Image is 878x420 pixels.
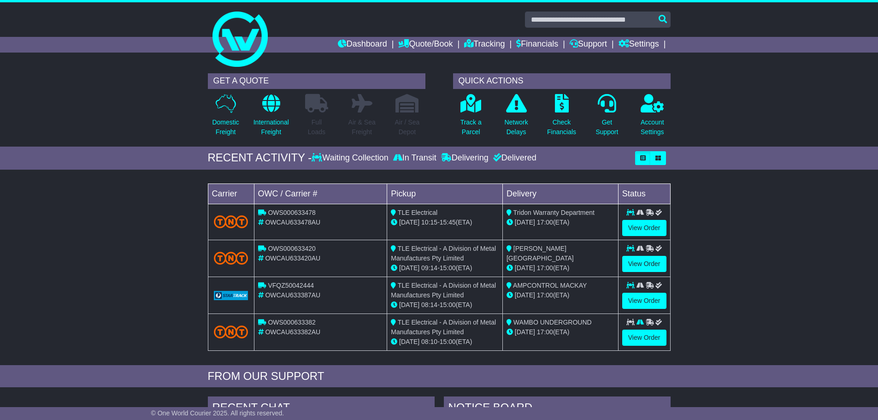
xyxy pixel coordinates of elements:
[214,252,248,264] img: TNT_Domestic.png
[208,370,671,383] div: FROM OUR SUPPORT
[537,264,553,272] span: 17:00
[421,301,437,308] span: 08:14
[398,209,437,216] span: TLE Electrical
[640,94,665,142] a: AccountSettings
[268,319,316,326] span: OWS000633382
[214,291,248,300] img: GetCarrierServiceLogo
[516,37,558,53] a: Financials
[212,118,239,137] p: Domestic Freight
[460,94,482,142] a: Track aParcel
[253,94,289,142] a: InternationalFreight
[212,94,239,142] a: DomesticFreight
[421,264,437,272] span: 09:14
[254,183,387,204] td: OWC / Carrier #
[391,263,499,273] div: - (ETA)
[491,153,536,163] div: Delivered
[399,219,419,226] span: [DATE]
[265,254,320,262] span: OWCAU633420AU
[537,328,553,336] span: 17:00
[398,37,453,53] a: Quote/Book
[507,245,574,262] span: [PERSON_NAME] [GEOGRAPHIC_DATA]
[641,118,664,137] p: Account Settings
[453,73,671,89] div: QUICK ACTIONS
[513,282,587,289] span: AMPCONTROL MACKAY
[265,291,320,299] span: OWCAU633387AU
[268,282,314,289] span: VFQZ50042444
[595,118,618,137] p: Get Support
[391,153,439,163] div: In Transit
[391,245,496,262] span: TLE Electrical - A Division of Metal Manufactures Pty Limited
[502,183,618,204] td: Delivery
[622,256,666,272] a: View Order
[507,327,614,337] div: (ETA)
[399,301,419,308] span: [DATE]
[460,118,482,137] p: Track a Parcel
[440,219,456,226] span: 15:45
[504,94,528,142] a: NetworkDelays
[391,300,499,310] div: - (ETA)
[570,37,607,53] a: Support
[595,94,619,142] a: GetSupport
[391,282,496,299] span: TLE Electrical - A Division of Metal Manufactures Pty Limited
[507,218,614,227] div: (ETA)
[208,183,254,204] td: Carrier
[338,37,387,53] a: Dashboard
[464,37,505,53] a: Tracking
[395,118,420,137] p: Air / Sea Depot
[208,151,312,165] div: RECENT ACTIVITY -
[439,153,491,163] div: Delivering
[504,118,528,137] p: Network Delays
[208,73,425,89] div: GET A QUOTE
[399,338,419,345] span: [DATE]
[507,263,614,273] div: (ETA)
[537,219,553,226] span: 17:00
[265,219,320,226] span: OWCAU633478AU
[253,118,289,137] p: International Freight
[399,264,419,272] span: [DATE]
[547,94,577,142] a: CheckFinancials
[507,290,614,300] div: (ETA)
[515,291,535,299] span: [DATE]
[305,118,328,137] p: Full Loads
[151,409,284,417] span: © One World Courier 2025. All rights reserved.
[618,183,670,204] td: Status
[537,291,553,299] span: 17:00
[513,209,595,216] span: Tridon Warranty Department
[440,264,456,272] span: 15:00
[312,153,390,163] div: Waiting Collection
[421,338,437,345] span: 08:10
[619,37,659,53] a: Settings
[440,301,456,308] span: 15:00
[214,325,248,338] img: TNT_Domestic.png
[622,220,666,236] a: View Order
[391,319,496,336] span: TLE Electrical - A Division of Metal Manufactures Pty Limited
[515,219,535,226] span: [DATE]
[513,319,592,326] span: WAMBO UNDERGROUND
[214,215,248,228] img: TNT_Domestic.png
[268,209,316,216] span: OWS000633478
[268,245,316,252] span: OWS000633420
[391,218,499,227] div: - (ETA)
[515,328,535,336] span: [DATE]
[391,337,499,347] div: - (ETA)
[421,219,437,226] span: 10:15
[622,330,666,346] a: View Order
[547,118,576,137] p: Check Financials
[387,183,503,204] td: Pickup
[265,328,320,336] span: OWCAU633382AU
[622,293,666,309] a: View Order
[440,338,456,345] span: 15:00
[348,118,376,137] p: Air & Sea Freight
[515,264,535,272] span: [DATE]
